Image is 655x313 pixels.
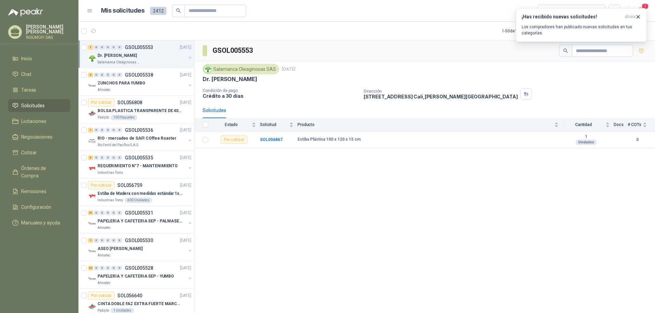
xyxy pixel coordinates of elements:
a: Manuales y ayuda [8,216,70,229]
p: Almatec [98,253,111,258]
p: [DATE] [180,72,191,78]
p: [DATE] [180,44,191,51]
div: Por cotizar [88,292,115,300]
span: Tareas [21,86,36,94]
p: [STREET_ADDRESS] Cali , [PERSON_NAME][GEOGRAPHIC_DATA] [364,94,518,99]
span: Órdenes de Compra [21,165,64,179]
div: 0 [117,128,122,132]
div: 0 [94,73,99,77]
span: # COTs [628,122,641,127]
p: SOL056759 [117,183,142,188]
p: GSOL005528 [125,266,153,270]
p: RIO - mercadeo de SAFI COffee Roaster [98,135,176,142]
span: 1 [641,3,649,10]
div: 0 [105,155,111,160]
div: 0 [111,73,116,77]
div: 5 [88,155,93,160]
div: 0 [105,73,111,77]
b: 1 [563,134,610,140]
button: 1 [635,5,647,17]
img: Company Logo [88,247,96,255]
span: Configuración [21,203,51,211]
div: 41 [88,210,93,215]
img: Company Logo [88,192,96,200]
p: Almatec [98,280,111,286]
th: Solicitud [260,118,297,131]
div: Por cotizar [88,181,115,189]
h3: ¡Has recibido nuevas solicitudes! [522,14,622,20]
a: Por cotizarSOL056759[DATE] Company LogoEstiba de Madera con medidas estándar 1x120x15 de altoIndu... [78,178,194,206]
p: Dr. [PERSON_NAME] [98,52,137,59]
div: 0 [111,128,116,132]
div: 3 [88,73,93,77]
div: Por cotizar [88,98,115,107]
span: Cantidad [563,122,604,127]
a: Chat [8,68,70,81]
button: ¡Has recibido nuevas solicitudes!ahora Los compradores han publicado nuevas solicitudes en tus ca... [516,8,647,42]
div: 0 [105,238,111,243]
b: Estiba Plástica 100 x 120 x 15 cm [297,137,361,142]
span: ahora [625,14,636,20]
div: Unidades [576,140,597,145]
img: Company Logo [204,65,212,73]
a: Inicio [8,52,70,65]
th: Cantidad [563,118,614,131]
p: Almatec [98,225,111,231]
p: [DATE] [180,155,191,161]
span: Negociaciones [21,133,53,141]
th: Docs [614,118,628,131]
div: 0 [100,238,105,243]
div: 33 [88,266,93,270]
p: Industrias Tomy [98,170,123,175]
div: 1 [88,238,93,243]
div: Solicitudes [203,107,226,114]
div: 0 [94,45,99,50]
a: Por cotizarSOL056808[DATE] Company LogoBOLSA PLASTICA TRANSPARENTE DE 40*60 CMSPatojito100 Paquetes [78,96,194,123]
a: 1 0 0 0 0 0 GSOL005553[DATE] Company LogoDr. [PERSON_NAME]Salamanca Oleaginosas SAS [88,43,193,65]
a: Licitaciones [8,115,70,128]
p: INSUMOFI SAS [26,35,70,40]
a: Tareas [8,83,70,96]
a: 41 0 0 0 0 0 GSOL005531[DATE] Company LogoPAPELERIA Y CAFETERIA SEP - PALMASECAAlmatec [88,209,193,231]
p: Crédito a 30 días [203,93,358,99]
a: 1 0 0 0 0 0 GSOL005536[DATE] Company LogoRIO - mercadeo de SAFI COffee RoasterRio Fertil del Pací... [88,126,193,148]
p: Dr. [PERSON_NAME] [203,76,257,83]
div: 0 [117,73,122,77]
span: Inicio [21,55,32,62]
th: Producto [297,118,563,131]
div: 0 [111,45,116,50]
div: 1 [88,128,93,132]
a: SOL056867 [260,137,282,142]
p: Salamanca Oleaginosas SAS [98,60,141,65]
p: [PERSON_NAME] [PERSON_NAME] [26,25,70,34]
span: search [176,8,181,13]
p: SOL056808 [117,100,142,105]
div: 0 [94,128,99,132]
span: Cotizar [21,149,37,156]
div: 0 [100,45,105,50]
p: Condición de pago [203,88,358,93]
th: # COTs [628,118,655,131]
p: ASEO [PERSON_NAME] [98,246,143,252]
p: Los compradores han publicado nuevas solicitudes en tus categorías. [522,24,641,36]
p: Patojito [98,115,109,120]
p: [DATE] [180,182,191,189]
p: REQUERIMIENTO N°7 - MANTENIMIENTO [98,163,178,169]
img: Company Logo [88,109,96,118]
span: Estado [212,122,250,127]
p: [DATE] [180,99,191,106]
a: Cotizar [8,146,70,159]
p: Rio Fertil del Pacífico S.A.S. [98,142,139,148]
p: GSOL005553 [125,45,153,50]
div: 0 [117,266,122,270]
div: Salamanca Oleaginosas SAS [203,64,279,74]
h3: GSOL005553 [213,45,254,56]
span: Chat [21,71,31,78]
span: Solicitud [260,122,288,127]
a: 33 0 0 0 0 0 GSOL005528[DATE] Company LogoPAPELERIA Y CAFETERIA SEP - YUMBOAlmatec [88,264,193,286]
div: 0 [105,210,111,215]
p: PAPELERIA Y CAFETERIA SEP - PALMASECA [98,218,183,224]
p: [DATE] [180,127,191,134]
div: 1 [88,45,93,50]
p: Estiba de Madera con medidas estándar 1x120x15 de alto [98,190,183,197]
